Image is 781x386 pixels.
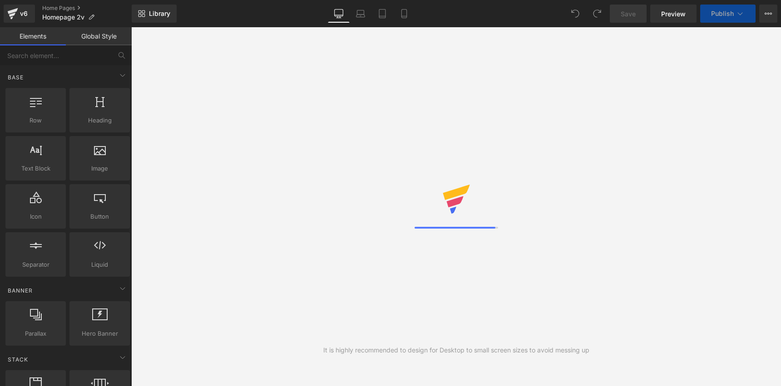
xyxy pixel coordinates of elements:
a: Tablet [371,5,393,23]
span: Image [72,164,127,173]
span: Base [7,73,25,82]
span: Row [8,116,63,125]
a: New Library [132,5,177,23]
div: v6 [18,8,30,20]
span: Library [149,10,170,18]
div: It is highly recommended to design for Desktop to small screen sizes to avoid messing up [323,345,589,355]
button: More [759,5,777,23]
button: Redo [588,5,606,23]
span: Stack [7,355,29,364]
button: Publish [700,5,756,23]
a: Desktop [328,5,350,23]
span: Heading [72,116,127,125]
span: Preview [661,9,686,19]
a: Laptop [350,5,371,23]
span: Save [621,9,636,19]
button: Undo [566,5,584,23]
span: Icon [8,212,63,221]
a: v6 [4,5,35,23]
span: Hero Banner [72,329,127,338]
span: Button [72,212,127,221]
span: Homepage 2v [42,14,84,21]
a: Global Style [66,27,132,45]
span: Liquid [72,260,127,269]
span: Separator [8,260,63,269]
span: Parallax [8,329,63,338]
a: Mobile [393,5,415,23]
span: Banner [7,286,34,295]
a: Home Pages [42,5,132,12]
span: Text Block [8,164,63,173]
span: Publish [711,10,734,17]
a: Preview [650,5,697,23]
